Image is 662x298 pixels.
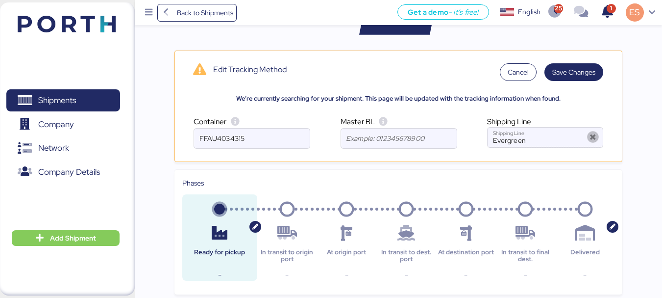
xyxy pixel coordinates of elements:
div: - [376,269,436,281]
span: Company [38,117,74,132]
button: Add Shipment [12,230,120,246]
input: Shipping Line [488,128,584,147]
a: Network [6,137,120,160]
div: We’re currently searching for your shipment. This page will be updated with the tracking informat... [181,87,616,109]
div: In transit to dest. port [376,249,436,263]
button: Cancel [500,63,537,81]
div: - [555,269,615,281]
a: Shipments [6,89,120,112]
a: Company Details [6,161,120,183]
input: Example: FSCU1234567 [194,129,310,148]
div: Phases [182,178,615,189]
button: Menu [141,4,157,21]
div: - [436,269,496,281]
div: At origin port [317,249,377,263]
span: Edit Tracking Method [213,63,287,76]
span: Back to Shipments [177,7,233,19]
a: Back to Shipments [157,4,237,22]
span: Container [194,116,226,127]
span: Save Changes [552,66,595,78]
div: In transit to final dest. [495,249,555,263]
div: - [257,269,317,281]
span: Cancel [508,66,529,78]
a: Company [6,113,120,135]
div: Delivered [555,249,615,263]
div: Shipping Line [487,116,603,127]
div: Ready for pickup [190,249,250,263]
span: Network [38,141,69,155]
div: - [317,269,377,281]
div: At destination port [436,249,496,263]
span: Add Shipment [50,232,96,244]
div: In transit to origin port [257,249,317,263]
span: Master BL [341,116,375,127]
span: ES [629,6,640,19]
span: Company Details [38,165,100,179]
div: - [190,269,250,281]
div: English [518,7,540,17]
div: - [495,269,555,281]
span: Shipments [38,93,76,108]
input: Example: 012345678900 [341,129,457,148]
button: Save Changes [544,63,603,81]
